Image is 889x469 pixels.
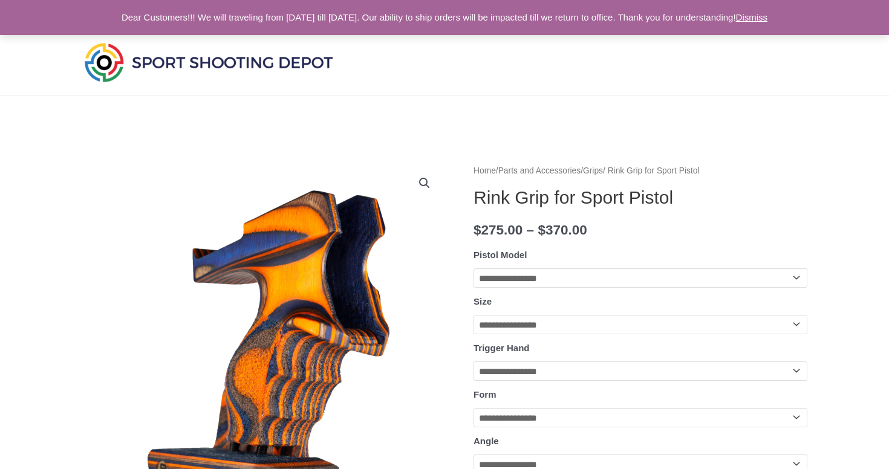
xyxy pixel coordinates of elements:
a: Dismiss [736,12,768,22]
a: Parts and Accessories [498,166,581,175]
label: Trigger Hand [474,343,530,353]
a: Grips [583,166,603,175]
h1: Rink Grip for Sport Pistol [474,187,807,209]
label: Size [474,296,492,306]
label: Form [474,389,497,399]
img: Sport Shooting Depot [82,40,336,85]
a: Home [474,166,496,175]
bdi: 275.00 [474,222,523,238]
span: $ [474,222,481,238]
a: View full-screen image gallery [414,172,435,194]
bdi: 370.00 [538,222,587,238]
span: – [527,222,535,238]
label: Angle [474,436,499,446]
span: $ [538,222,545,238]
label: Pistol Model [474,250,527,260]
nav: Breadcrumb [474,163,807,179]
